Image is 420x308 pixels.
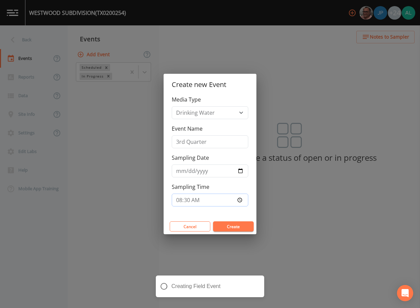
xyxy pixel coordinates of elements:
[213,221,254,232] button: Create
[164,74,256,95] h2: Create new Event
[170,221,210,232] button: Cancel
[172,125,203,133] label: Event Name
[156,276,264,297] div: Creating Field Event
[172,95,201,104] label: Media Type
[172,183,209,191] label: Sampling Time
[172,154,209,162] label: Sampling Date
[397,285,413,301] div: Open Intercom Messenger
